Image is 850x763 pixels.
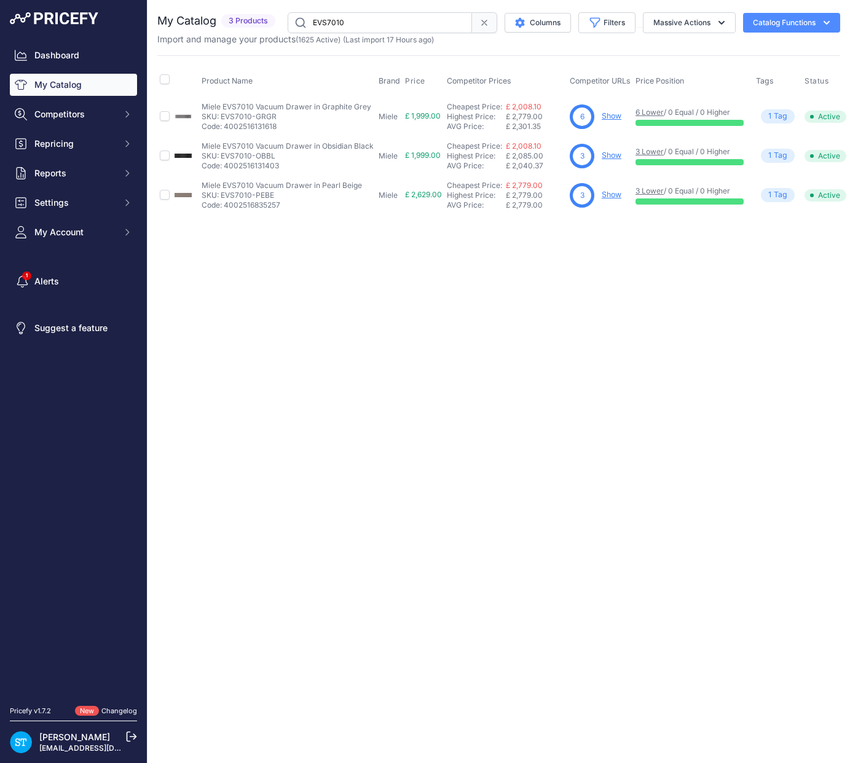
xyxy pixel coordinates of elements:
[202,112,371,122] p: SKU: EVS7010-GRGR
[379,190,400,200] p: Miele
[39,743,168,753] a: [EMAIL_ADDRESS][DOMAIN_NAME]
[636,147,664,156] a: 3 Lower
[505,13,571,33] button: Columns
[570,76,631,85] span: Competitor URLs
[447,112,506,122] div: Highest Price:
[405,76,425,86] span: Price
[805,76,829,86] span: Status
[10,133,137,155] button: Repricing
[379,151,400,161] p: Miele
[379,76,400,85] span: Brand
[10,192,137,214] button: Settings
[202,181,362,190] p: Miele EVS7010 Vacuum Drawer in Pearl Beige
[39,732,110,742] a: [PERSON_NAME]
[506,151,543,160] span: £ 2,085.00
[10,44,137,66] a: Dashboard
[636,76,684,85] span: Price Position
[405,151,441,160] span: £ 1,999.00
[761,188,795,202] span: Tag
[405,190,442,199] span: £ 2,629.00
[768,150,771,162] span: 1
[379,112,400,122] p: Miele
[578,12,636,33] button: Filters
[10,706,51,716] div: Pricefy v1.7.2
[447,161,506,171] div: AVG Price:
[805,76,832,86] button: Status
[506,161,565,171] div: £ 2,040.37
[34,167,115,179] span: Reports
[202,161,374,171] p: Code: 4002516131403
[202,76,253,85] span: Product Name
[34,138,115,150] span: Repricing
[202,102,371,112] p: Miele EVS7010 Vacuum Drawer in Graphite Grey
[10,162,137,184] button: Reports
[506,122,565,131] div: £ 2,301.35
[34,197,115,209] span: Settings
[602,190,621,199] a: Show
[447,76,511,85] span: Competitor Prices
[10,74,137,96] a: My Catalog
[34,108,115,120] span: Competitors
[580,190,584,201] span: 3
[405,76,428,86] button: Price
[202,200,362,210] p: Code: 4002516835257
[202,151,374,161] p: SKU: EVS7010-OBBL
[643,12,736,33] button: Massive Actions
[768,111,771,122] span: 1
[75,706,99,716] span: New
[743,13,840,33] button: Catalog Functions
[636,108,744,117] p: / 0 Equal / 0 Higher
[447,122,506,131] div: AVG Price:
[580,151,584,162] span: 3
[636,186,744,196] p: / 0 Equal / 0 Higher
[10,270,137,292] a: Alerts
[202,141,374,151] p: Miele EVS7010 Vacuum Drawer in Obsidian Black
[101,706,137,715] a: Changelog
[506,112,543,121] span: £ 2,779.00
[805,189,846,202] span: Active
[602,111,621,120] a: Show
[10,103,137,125] button: Competitors
[447,181,502,190] a: Cheapest Price:
[761,109,795,123] span: Tag
[10,317,137,339] a: Suggest a feature
[580,111,584,122] span: 6
[202,190,362,200] p: SKU: EVS7010-PEBE
[602,151,621,160] a: Show
[506,102,541,111] a: £ 2,008.10
[756,76,774,85] span: Tags
[506,181,543,190] a: £ 2,779.00
[157,12,216,29] h2: My Catalog
[447,141,502,151] a: Cheapest Price:
[10,221,137,243] button: My Account
[202,122,371,131] p: Code: 4002516131618
[805,111,846,123] span: Active
[447,151,506,161] div: Highest Price:
[506,141,541,151] a: £ 2,008.10
[447,190,506,200] div: Highest Price:
[221,14,275,28] span: 3 Products
[447,102,502,111] a: Cheapest Price:
[157,33,434,45] p: Import and manage your products
[636,186,664,195] a: 3 Lower
[10,44,137,691] nav: Sidebar
[636,147,744,157] p: / 0 Equal / 0 Higher
[761,149,795,163] span: Tag
[34,226,115,238] span: My Account
[296,35,340,44] span: ( )
[805,150,846,162] span: Active
[405,111,441,120] span: £ 1,999.00
[288,12,472,33] input: Search
[343,35,434,44] span: (Last import 17 Hours ago)
[447,200,506,210] div: AVG Price:
[506,200,565,210] div: £ 2,779.00
[298,35,338,44] a: 1625 Active
[636,108,664,117] a: 6 Lower
[506,190,543,200] span: £ 2,779.00
[10,12,98,25] img: Pricefy Logo
[768,189,771,201] span: 1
